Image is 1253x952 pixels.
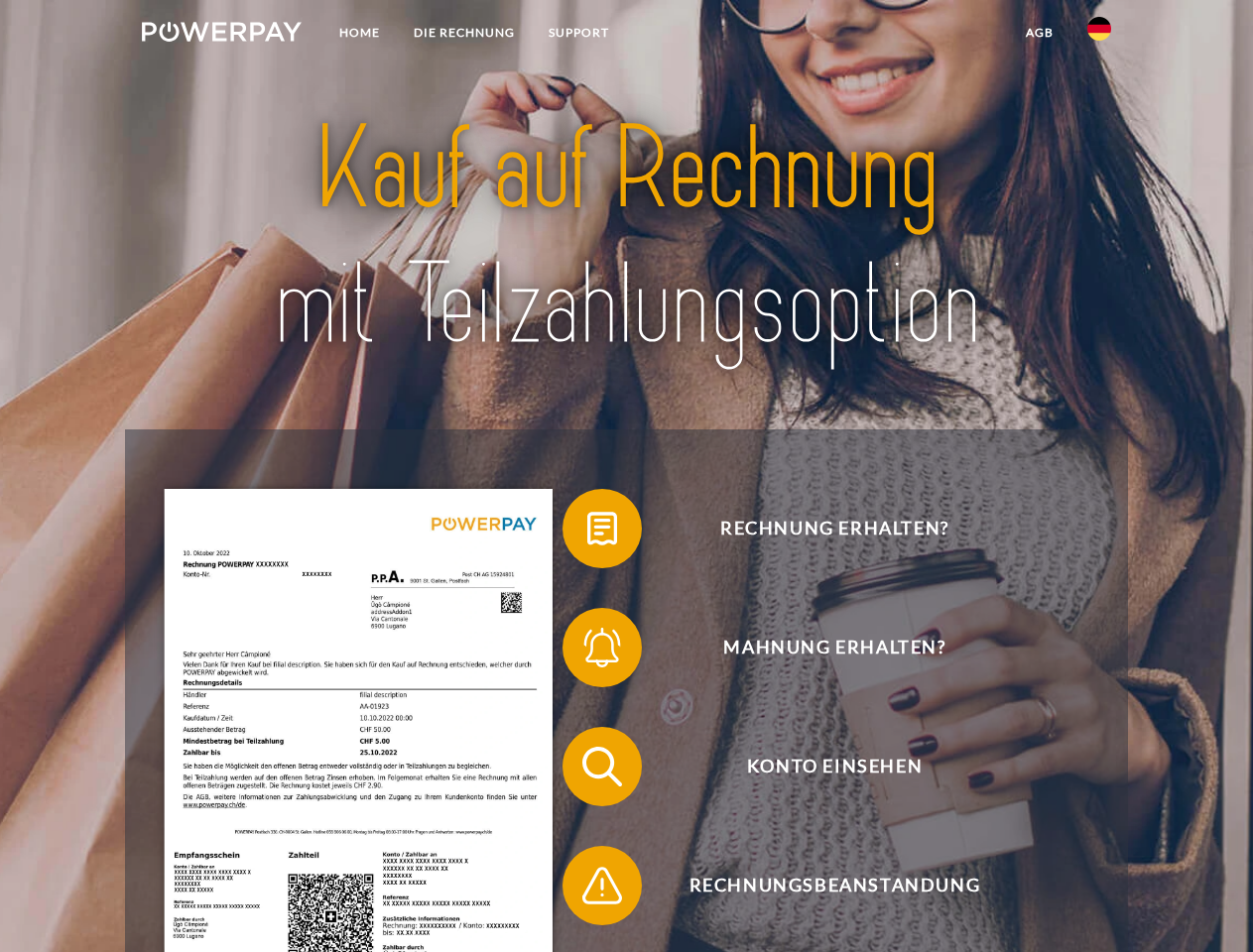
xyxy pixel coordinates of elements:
span: Rechnung erhalten? [591,489,1077,568]
img: de [1087,17,1111,41]
button: Rechnungsbeanstandung [563,846,1078,925]
img: qb_bell.svg [577,623,627,672]
button: Konto einsehen [563,727,1078,806]
a: Home [322,15,397,51]
button: Rechnung erhalten? [563,489,1078,568]
img: logo-powerpay-white.svg [142,22,302,42]
a: DIE RECHNUNG [397,15,532,51]
span: Konto einsehen [591,727,1077,806]
a: SUPPORT [532,15,626,51]
img: qb_bill.svg [577,504,627,553]
span: Mahnung erhalten? [591,608,1077,687]
img: title-powerpay_de.svg [189,95,1064,380]
img: qb_warning.svg [577,861,627,910]
span: Rechnungsbeanstandung [591,846,1077,925]
button: Mahnung erhalten? [563,608,1078,687]
a: agb [1009,15,1070,51]
img: qb_search.svg [577,742,627,791]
